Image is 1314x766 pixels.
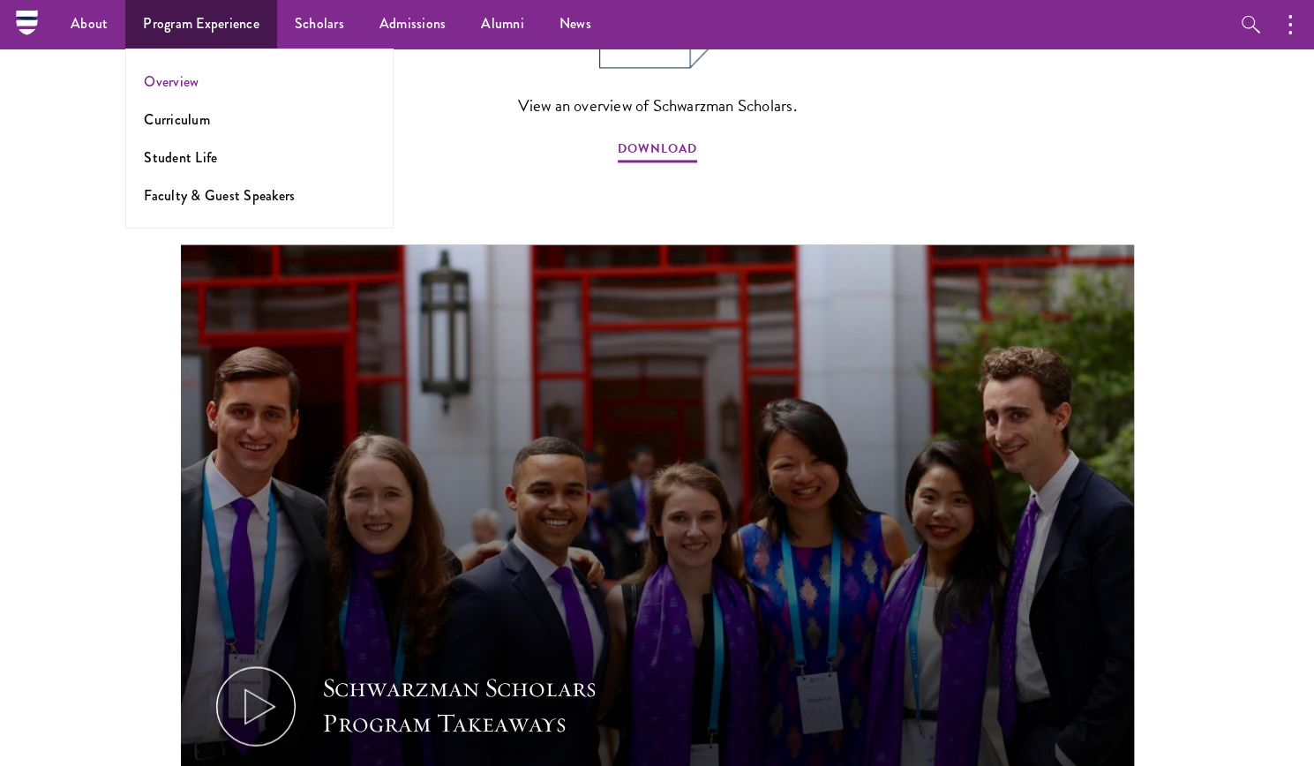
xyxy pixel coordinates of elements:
a: Faculty & Guest Speakers [144,185,295,206]
a: Curriculum [144,109,210,130]
div: Schwarzman Scholars Program Takeaways [322,671,649,741]
a: Overview [144,71,199,92]
a: Student Life [144,147,217,168]
span: DOWNLOAD [618,138,697,165]
span: View an overview of Schwarzman Scholars. [518,91,797,120]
